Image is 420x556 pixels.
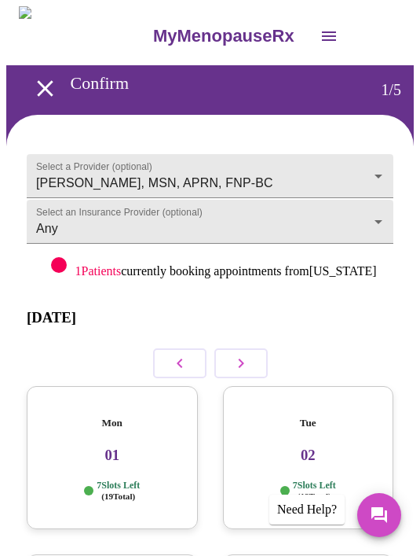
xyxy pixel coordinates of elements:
[39,447,185,464] h3: 01
[357,493,401,537] button: Messages
[293,480,336,503] p: 7 Slots Left
[236,447,382,464] h3: 02
[27,309,393,326] h3: [DATE]
[19,6,151,65] img: MyMenopauseRx Logo
[310,17,348,55] button: open drawer
[75,264,121,278] span: 1 Patients
[153,26,294,46] h3: MyMenopauseRx
[151,9,309,64] a: MyMenopauseRx
[39,417,185,429] h5: Mon
[236,417,382,429] h5: Tue
[381,81,401,99] h3: 1 / 5
[298,492,331,501] span: ( 19 Total)
[27,154,393,198] div: [PERSON_NAME], MSN, APRN, FNP-BC
[101,492,135,501] span: ( 19 Total)
[22,65,68,112] button: open drawer
[71,73,319,94] h3: Confirm
[27,200,393,244] div: Any
[269,495,345,525] div: Need Help?
[75,264,376,278] p: currently booking appointments from [US_STATE]
[97,480,140,503] p: 7 Slots Left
